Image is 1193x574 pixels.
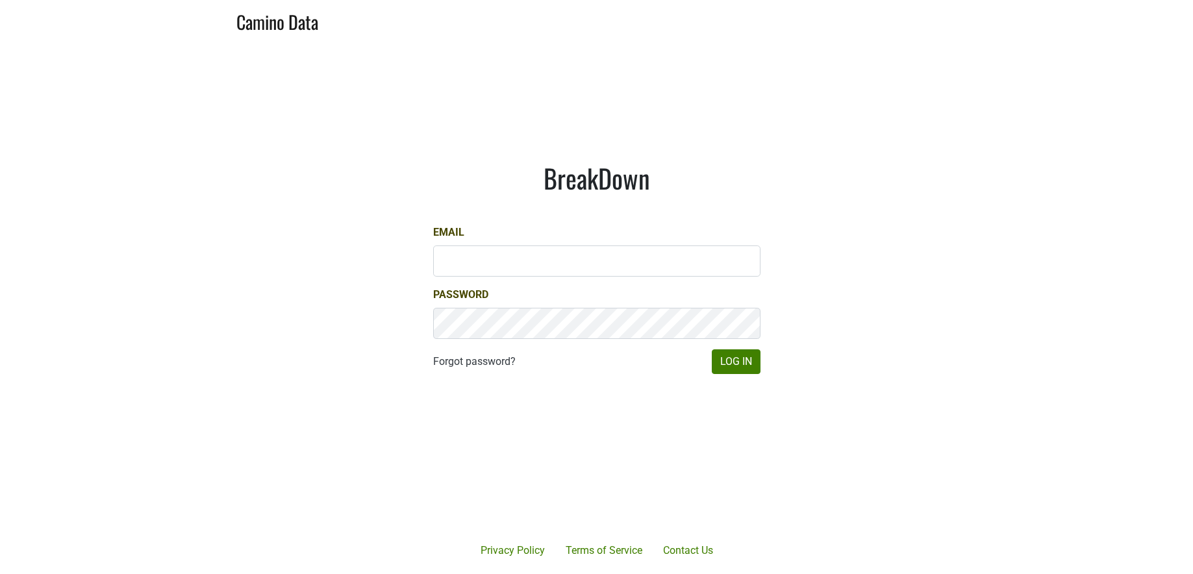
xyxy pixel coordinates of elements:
[433,354,516,369] a: Forgot password?
[653,538,723,564] a: Contact Us
[555,538,653,564] a: Terms of Service
[712,349,760,374] button: Log In
[433,287,488,303] label: Password
[433,162,760,193] h1: BreakDown
[236,5,318,36] a: Camino Data
[433,225,464,240] label: Email
[470,538,555,564] a: Privacy Policy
